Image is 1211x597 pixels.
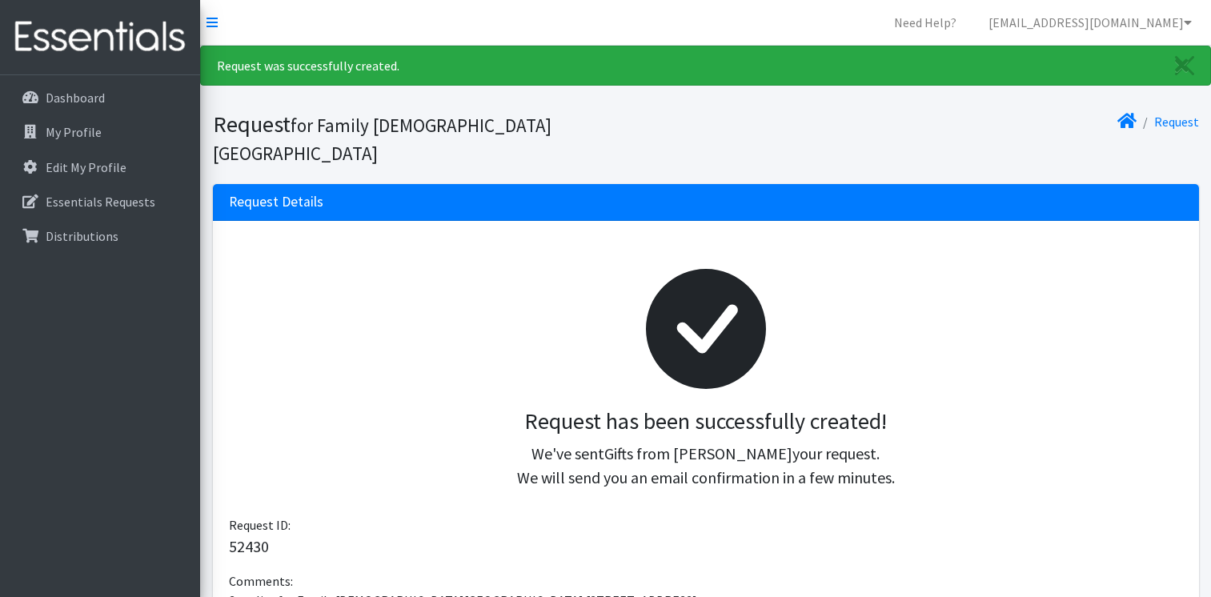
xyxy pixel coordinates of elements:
[881,6,969,38] a: Need Help?
[46,124,102,140] p: My Profile
[242,408,1170,435] h3: Request has been successfully created!
[976,6,1205,38] a: [EMAIL_ADDRESS][DOMAIN_NAME]
[6,82,194,114] a: Dashboard
[604,443,792,463] span: Gifts from [PERSON_NAME]
[229,535,1183,559] p: 52430
[46,90,105,106] p: Dashboard
[6,10,194,64] img: HumanEssentials
[46,194,155,210] p: Essentials Requests
[229,517,291,533] span: Request ID:
[6,220,194,252] a: Distributions
[200,46,1211,86] div: Request was successfully created.
[242,442,1170,490] p: We've sent your request. We will send you an email confirmation in a few minutes.
[46,159,126,175] p: Edit My Profile
[213,114,551,165] small: for Family [DEMOGRAPHIC_DATA][GEOGRAPHIC_DATA]
[1159,46,1210,85] a: Close
[229,194,323,210] h3: Request Details
[6,116,194,148] a: My Profile
[229,573,293,589] span: Comments:
[6,151,194,183] a: Edit My Profile
[6,186,194,218] a: Essentials Requests
[213,110,700,166] h1: Request
[46,228,118,244] p: Distributions
[1154,114,1199,130] a: Request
